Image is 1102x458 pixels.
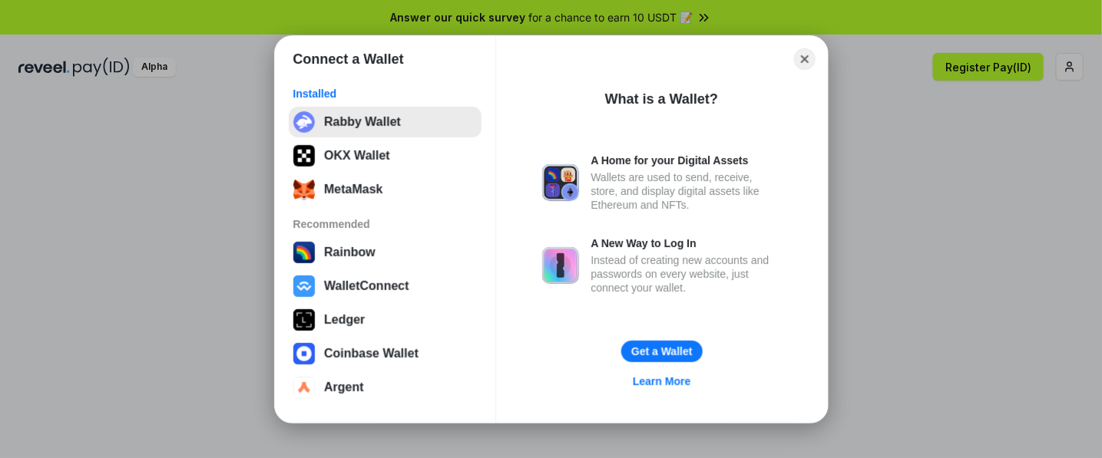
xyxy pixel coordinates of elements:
[633,374,690,388] div: Learn More
[289,271,482,301] button: WalletConnect
[293,309,315,331] img: svg+xml,%3Csvg%20xmlns%3D%22http%3A%2F%2Fwww.w3.org%2F2000%2Fsvg%22%20width%3D%2228%22%20height%3...
[293,275,315,297] img: svg+xml,%3Csvg%20width%3D%2228%22%20height%3D%2228%22%20viewBox%3D%220%200%2028%2028%22%20fill%3D...
[542,247,579,284] img: svg+xml,%3Csvg%20xmlns%3D%22http%3A%2F%2Fwww.w3.org%2F2000%2Fsvg%22%20fill%3D%22none%22%20viewBox...
[631,344,693,358] div: Get a Wallet
[605,90,718,108] div: What is a Wallet?
[293,179,315,200] img: svg+xml;base64,PHN2ZyB3aWR0aD0iMzUiIGhlaWdodD0iMzQiIHZpZXdCb3g9IjAgMCAzNSAzNCIgZmlsbD0ibm9uZSIgeG...
[289,237,482,268] button: Rainbow
[293,87,477,100] div: Installed
[542,164,579,201] img: svg+xml,%3Csvg%20xmlns%3D%22http%3A%2F%2Fwww.w3.org%2F2000%2Fsvg%22%20fill%3D%22none%22%20viewBox...
[293,343,315,364] img: svg+xml,%3Csvg%20width%3D%2228%22%20height%3D%2228%22%20viewBox%3D%220%200%2028%2028%22%20fill%3D...
[591,170,782,212] div: Wallets are used to send, receive, store, and display digital assets like Ethereum and NFTs.
[289,140,482,171] button: OKX Wallet
[293,145,315,166] img: 5VZ71FV6L7PA3gg3tXrdQ+DgLhC+75Wq3no69P3MC0NFQpx2lL04Ql9gHK1bRDjsSBIvScBnDTk1WrlGIZBorIDEYJj+rhdgn...
[289,372,482,403] button: Argent
[289,305,482,335] button: Ledger
[293,111,315,133] img: svg+xml;base64,PHN2ZyB3aWR0aD0iMzIiIGhlaWdodD0iMzIiIHZpZXdCb3g9IjAgMCAzMiAzMiIgZmlsbD0ibm9uZSIgeG...
[293,50,404,68] h1: Connect a Wallet
[293,217,477,231] div: Recommended
[324,347,419,361] div: Coinbase Wallet
[293,377,315,398] img: svg+xml,%3Csvg%20width%3D%2228%22%20height%3D%2228%22%20viewBox%3D%220%200%2028%2028%22%20fill%3D...
[289,107,482,137] button: Rabby Wallet
[324,149,390,163] div: OKX Wallet
[324,381,364,394] div: Argent
[293,242,315,263] img: svg+xml,%3Csvg%20width%3D%22120%22%20height%3D%22120%22%20viewBox%3D%220%200%20120%20120%22%20fil...
[289,338,482,369] button: Coinbase Wallet
[324,183,382,196] div: MetaMask
[591,253,782,295] div: Instead of creating new accounts and passwords on every website, just connect your wallet.
[591,236,782,250] div: A New Way to Log In
[624,371,700,391] a: Learn More
[324,313,365,327] div: Ledger
[324,245,376,259] div: Rainbow
[324,115,401,129] div: Rabby Wallet
[621,341,703,362] button: Get a Wallet
[591,153,782,167] div: A Home for your Digital Assets
[794,48,816,70] button: Close
[289,174,482,205] button: MetaMask
[324,279,409,293] div: WalletConnect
